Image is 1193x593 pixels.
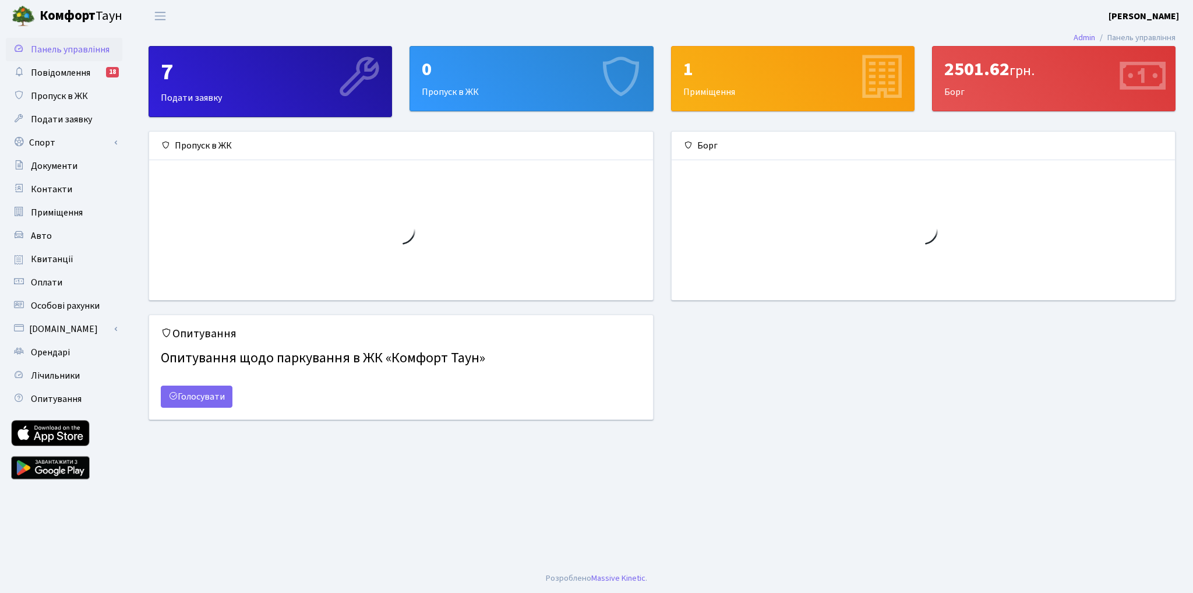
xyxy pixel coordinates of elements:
[6,154,122,178] a: Документи
[161,386,232,408] a: Голосувати
[1010,61,1035,81] span: грн.
[40,6,96,25] b: Комфорт
[161,345,641,372] h4: Опитування щодо паркування в ЖК «Комфорт Таун»
[6,364,122,387] a: Лічильники
[31,299,100,312] span: Особові рахунки
[31,346,70,359] span: Орендарі
[6,38,122,61] a: Панель управління
[422,58,641,80] div: 0
[6,387,122,411] a: Опитування
[671,46,915,111] a: 1Приміщення
[6,84,122,108] a: Пропуск в ЖК
[31,393,82,405] span: Опитування
[6,271,122,294] a: Оплати
[672,47,914,111] div: Приміщення
[149,132,653,160] div: Пропуск в ЖК
[410,47,652,111] div: Пропуск в ЖК
[149,46,392,117] a: 7Подати заявку
[1095,31,1176,44] li: Панель управління
[6,248,122,271] a: Квитанції
[31,253,73,266] span: Квитанції
[146,6,175,26] button: Переключити навігацію
[6,224,122,248] a: Авто
[6,317,122,341] a: [DOMAIN_NAME]
[6,178,122,201] a: Контакти
[546,572,591,584] a: Розроблено
[12,5,35,28] img: logo.png
[31,113,92,126] span: Подати заявку
[31,183,72,196] span: Контакти
[31,90,88,103] span: Пропуск в ЖК
[933,47,1175,111] div: Борг
[149,47,391,117] div: Подати заявку
[31,43,110,56] span: Панель управління
[31,206,83,219] span: Приміщення
[31,66,90,79] span: Повідомлення
[1109,10,1179,23] b: [PERSON_NAME]
[31,230,52,242] span: Авто
[1056,26,1193,50] nav: breadcrumb
[6,341,122,364] a: Орендарі
[6,61,122,84] a: Повідомлення18
[944,58,1163,80] div: 2501.62
[6,131,122,154] a: Спорт
[6,294,122,317] a: Особові рахунки
[672,132,1176,160] div: Борг
[31,369,80,382] span: Лічильники
[591,572,645,584] a: Massive Kinetic
[40,6,122,26] span: Таун
[31,276,62,289] span: Оплати
[1109,9,1179,23] a: [PERSON_NAME]
[106,67,119,77] div: 18
[6,201,122,224] a: Приміщення
[683,58,902,80] div: 1
[31,160,77,172] span: Документи
[161,327,641,341] h5: Опитування
[161,58,380,86] div: 7
[1074,31,1095,44] a: Admin
[410,46,653,111] a: 0Пропуск в ЖК
[546,572,647,585] div: .
[6,108,122,131] a: Подати заявку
